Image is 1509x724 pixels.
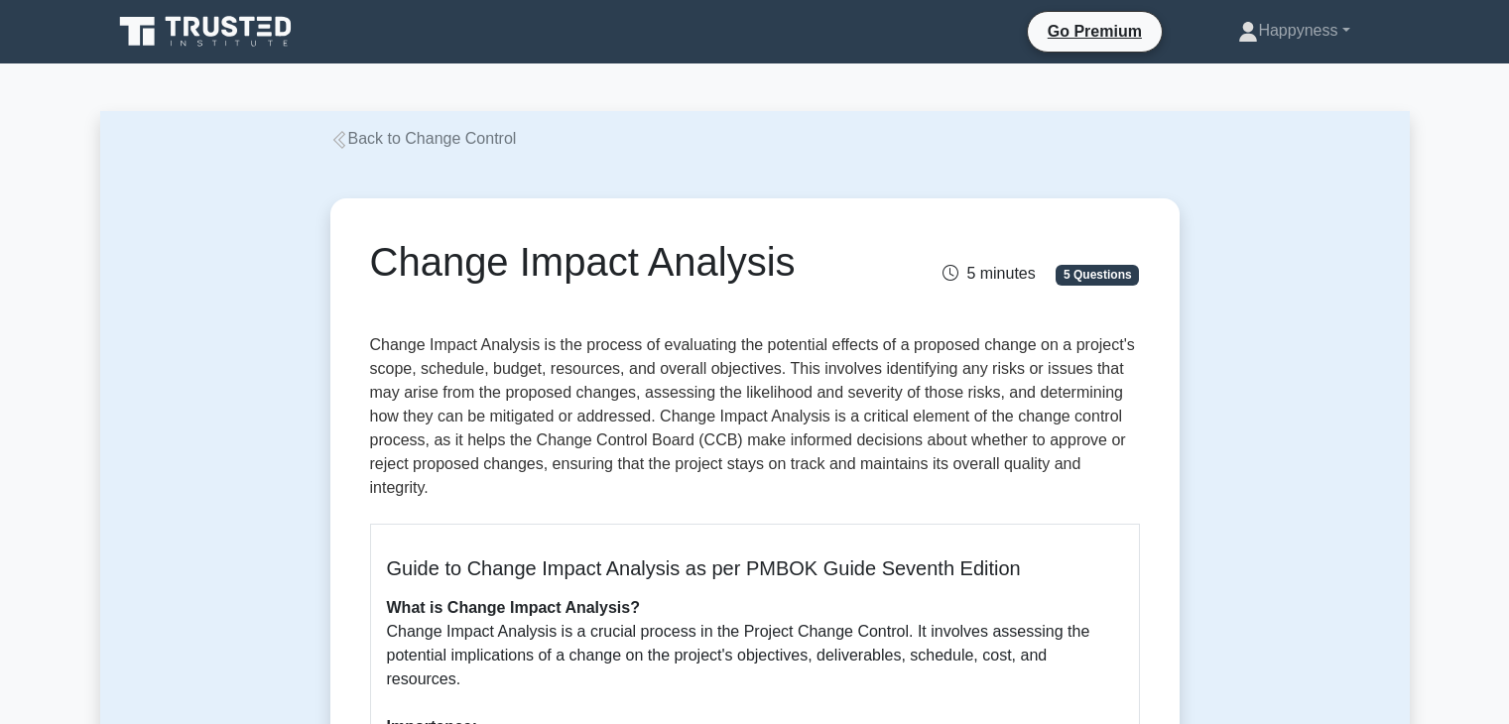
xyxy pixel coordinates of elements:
[387,599,640,616] b: What is Change Impact Analysis?
[370,238,875,286] h1: Change Impact Analysis
[370,333,1140,508] p: Change Impact Analysis is the process of evaluating the potential effects of a proposed change on...
[943,265,1035,282] span: 5 minutes
[1056,265,1139,285] span: 5 Questions
[1036,19,1154,44] a: Go Premium
[1191,11,1397,51] a: Happyness
[330,130,517,147] a: Back to Change Control
[387,556,1123,580] h5: Guide to Change Impact Analysis as per PMBOK Guide Seventh Edition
